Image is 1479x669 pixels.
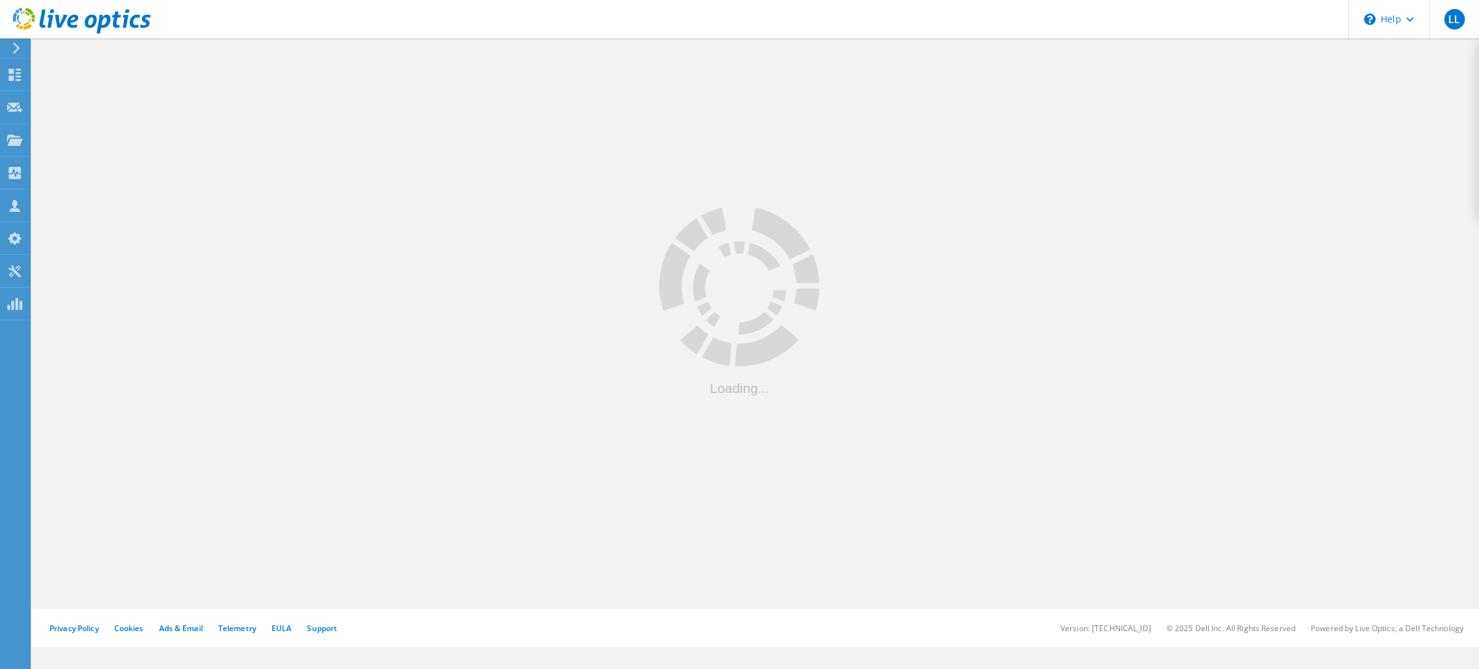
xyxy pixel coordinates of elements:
li: © 2025 Dell Inc. All Rights Reserved [1166,623,1295,634]
svg: \n [1364,13,1376,25]
a: Live Optics Dashboard [13,27,151,36]
span: LL [1448,14,1460,24]
a: EULA [272,623,291,634]
li: Version: [TECHNICAL_ID] [1060,623,1151,634]
a: Telemetry [218,623,256,634]
a: Ads & Email [159,623,203,634]
li: Powered by Live Optics, a Dell Technology [1311,623,1464,634]
a: Privacy Policy [49,623,99,634]
a: Support [307,623,337,634]
div: Loading... [659,381,820,394]
a: Cookies [114,623,144,634]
